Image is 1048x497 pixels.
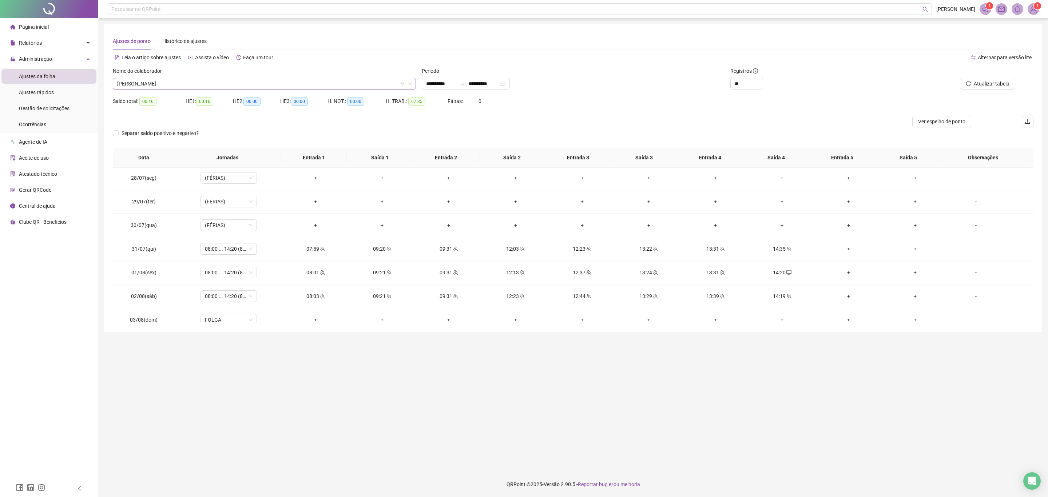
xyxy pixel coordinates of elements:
[1014,6,1021,12] span: bell
[19,90,54,95] span: Ajustes rápidos
[971,55,976,60] span: swap
[488,316,543,324] div: +
[954,174,997,182] div: -
[719,246,725,251] span: team
[19,24,49,30] span: Página inicial
[755,221,810,229] div: +
[941,148,1025,168] th: Observações
[888,292,943,300] div: +
[936,5,975,13] span: [PERSON_NAME]
[918,118,965,126] span: Ver espelho de ponto
[821,221,876,229] div: +
[960,78,1015,90] button: Atualizar tabela
[621,221,676,229] div: +
[982,6,989,12] span: notification
[585,270,591,275] span: team
[386,270,392,275] span: team
[27,484,34,491] span: linkedin
[19,219,67,225] span: Clube QR - Beneficios
[10,187,15,192] span: qrcode
[555,269,610,277] div: 12:37
[519,294,525,299] span: team
[10,171,15,176] span: solution
[19,73,55,79] span: Ajustes da folha
[355,198,410,206] div: +
[585,246,591,251] span: team
[355,316,410,324] div: +
[555,292,610,300] div: 12:44
[319,294,325,299] span: team
[912,116,971,127] button: Ver espelho de ponto
[821,316,876,324] div: +
[243,98,261,106] span: 00:00
[327,97,386,106] div: H. NOT.:
[888,198,943,206] div: +
[131,293,157,299] span: 02/08(sáb)
[413,148,479,168] th: Entrada 2
[386,294,392,299] span: team
[821,245,876,253] div: +
[479,148,545,168] th: Saída 2
[122,55,181,60] span: Leia o artigo sobre ajustes
[408,98,425,106] span: 67:35
[19,171,57,177] span: Atestado técnico
[978,55,1032,60] span: Alternar para versão lite
[347,98,364,106] span: 00:00
[421,292,476,300] div: 09:31
[288,174,343,182] div: +
[755,316,810,324] div: +
[186,97,233,106] div: HE 1:
[954,198,997,206] div: -
[743,148,809,168] th: Saída 4
[347,148,413,168] th: Saída 1
[974,80,1009,88] span: Atualizar tabela
[888,174,943,182] div: +
[688,292,743,300] div: 13:39
[113,38,151,44] span: Ajustes de ponto
[130,317,158,323] span: 03/08(dom)
[719,294,725,299] span: team
[19,56,52,62] span: Administração
[988,3,991,8] span: 1
[488,198,543,206] div: +
[755,269,810,277] div: 14:20
[19,155,49,161] span: Aceite de uso
[115,55,120,60] span: file-text
[888,269,943,277] div: +
[243,55,273,60] span: Faça um tour
[954,316,997,324] div: -
[688,174,743,182] div: +
[555,198,610,206] div: +
[281,148,347,168] th: Entrada 1
[730,67,758,75] span: Registros
[821,174,876,182] div: +
[119,129,202,137] span: Separar saldo positivo e negativo?
[421,221,476,229] div: +
[188,55,193,60] span: youtube
[113,97,186,106] div: Saldo total:
[888,221,943,229] div: +
[786,246,791,251] span: team
[19,187,51,193] span: Gerar QRCode
[131,270,156,275] span: 01/08(sex)
[786,294,791,299] span: team
[355,221,410,229] div: +
[755,198,810,206] div: +
[753,68,758,73] span: info-circle
[460,81,465,87] span: to
[947,154,1019,162] span: Observações
[755,174,810,182] div: +
[355,174,410,182] div: +
[519,246,525,251] span: team
[205,172,253,183] span: (FÉRIAS)
[452,270,458,275] span: team
[319,246,325,251] span: team
[205,267,253,278] span: 08:00 ... 14:20 (8 HORAS)
[421,198,476,206] div: +
[555,174,610,182] div: +
[954,269,997,277] div: -
[621,198,676,206] div: +
[448,98,464,104] span: Faltas:
[19,106,70,111] span: Gestão de solicitações
[288,245,343,253] div: 07:59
